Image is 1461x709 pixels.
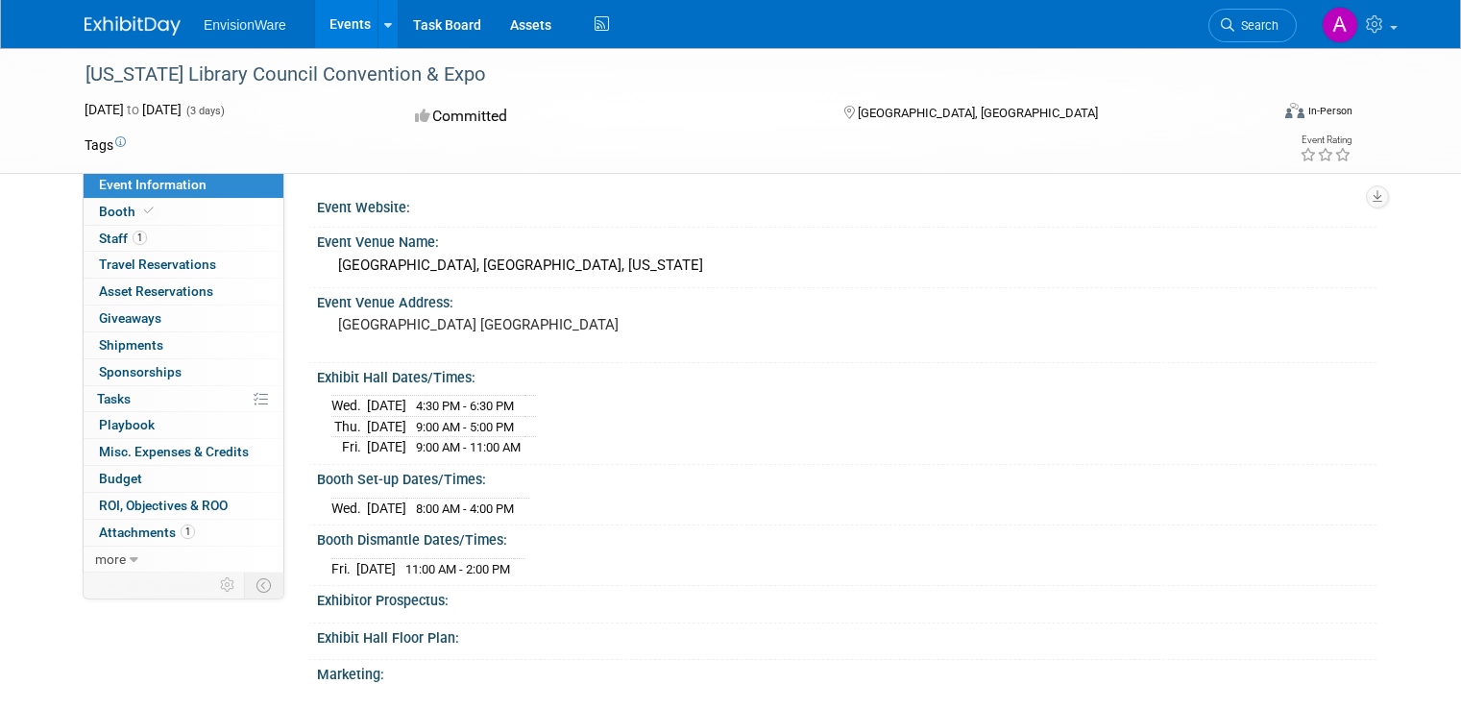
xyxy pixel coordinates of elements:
a: Travel Reservations [84,252,283,278]
div: Event Format [1165,100,1352,129]
td: [DATE] [367,416,406,437]
td: Fri. [331,437,367,457]
span: ROI, Objectives & ROO [99,498,228,513]
span: Search [1234,18,1278,33]
td: Personalize Event Tab Strip [211,573,245,598]
img: ExhibitDay [85,16,181,36]
div: Booth Set-up Dates/Times: [317,465,1376,489]
div: [US_STATE] Library Council Convention & Expo [79,58,1245,92]
span: [DATE] [DATE] [85,102,182,117]
span: 1 [181,525,195,539]
a: ROI, Objectives & ROO [84,493,283,519]
a: Budget [84,466,283,492]
img: Anna Strackeljahn [1322,7,1358,43]
div: Exhibitor Prospectus: [317,586,1376,610]
div: Booth Dismantle Dates/Times: [317,526,1376,550]
span: Booth [99,204,158,219]
td: [DATE] [356,558,396,578]
a: Staff1 [84,226,283,252]
td: [DATE] [367,396,406,417]
i: Booth reservation complete [144,206,154,216]
td: Fri. [331,558,356,578]
span: Misc. Expenses & Credits [99,444,249,459]
a: Event Information [84,172,283,198]
span: Staff [99,231,147,246]
td: Wed. [331,396,367,417]
a: Giveaways [84,306,283,331]
div: Marketing: [317,660,1376,684]
span: Playbook [99,417,155,432]
span: Shipments [99,337,163,353]
span: (3 days) [184,105,225,117]
span: Attachments [99,525,195,540]
span: 11:00 AM - 2:00 PM [405,562,510,576]
a: Playbook [84,412,283,438]
div: Committed [409,100,813,134]
span: 9:00 AM - 11:00 AM [416,440,521,454]
a: Sponsorships [84,359,283,385]
span: 9:00 AM - 5:00 PM [416,420,514,434]
a: Attachments1 [84,520,283,546]
a: Booth [84,199,283,225]
a: Shipments [84,332,283,358]
td: [DATE] [367,437,406,457]
span: to [124,102,142,117]
span: Asset Reservations [99,283,213,299]
span: Event Information [99,177,207,192]
div: Event Website: [317,193,1376,217]
td: [DATE] [367,498,406,518]
div: Event Venue Name: [317,228,1376,252]
pre: [GEOGRAPHIC_DATA] [GEOGRAPHIC_DATA] [338,316,738,333]
span: EnvisionWare [204,17,286,33]
img: Format-Inperson.png [1285,103,1304,118]
td: Wed. [331,498,367,518]
span: more [95,551,126,567]
div: Exhibit Hall Floor Plan: [317,623,1376,648]
span: Travel Reservations [99,257,216,272]
span: Sponsorships [99,364,182,379]
span: 8:00 AM - 4:00 PM [416,501,514,516]
div: Event Rating [1300,135,1351,145]
span: 4:30 PM - 6:30 PM [416,399,514,413]
a: Search [1208,9,1297,42]
a: Misc. Expenses & Credits [84,439,283,465]
span: Giveaways [99,310,161,326]
td: Toggle Event Tabs [245,573,284,598]
div: Exhibit Hall Dates/Times: [317,363,1376,387]
div: Event Venue Address: [317,288,1376,312]
span: 1 [133,231,147,245]
div: In-Person [1307,104,1352,118]
span: [GEOGRAPHIC_DATA], [GEOGRAPHIC_DATA] [858,106,1098,120]
span: Tasks [97,391,131,406]
td: Tags [85,135,126,155]
div: [GEOGRAPHIC_DATA], [GEOGRAPHIC_DATA], [US_STATE] [331,251,1362,281]
a: Asset Reservations [84,279,283,305]
td: Thu. [331,416,367,437]
a: Tasks [84,386,283,412]
a: more [84,547,283,573]
span: Budget [99,471,142,486]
